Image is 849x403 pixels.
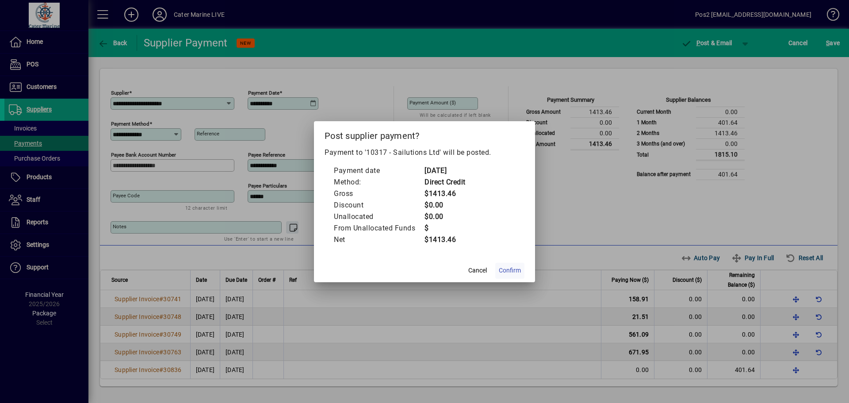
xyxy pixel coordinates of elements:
[424,177,466,188] td: Direct Credit
[424,234,466,246] td: $1413.46
[333,223,424,234] td: From Unallocated Funds
[463,263,492,279] button: Cancel
[333,177,424,188] td: Method:
[468,266,487,275] span: Cancel
[495,263,524,279] button: Confirm
[314,121,535,147] h2: Post supplier payment?
[424,200,466,211] td: $0.00
[325,147,524,158] p: Payment to '10317 - Sailutions Ltd' will be posted.
[424,223,466,234] td: $
[424,188,466,200] td: $1413.46
[333,211,424,223] td: Unallocated
[333,200,424,211] td: Discount
[333,188,424,200] td: Gross
[424,165,466,177] td: [DATE]
[333,165,424,177] td: Payment date
[424,211,466,223] td: $0.00
[499,266,521,275] span: Confirm
[333,234,424,246] td: Net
